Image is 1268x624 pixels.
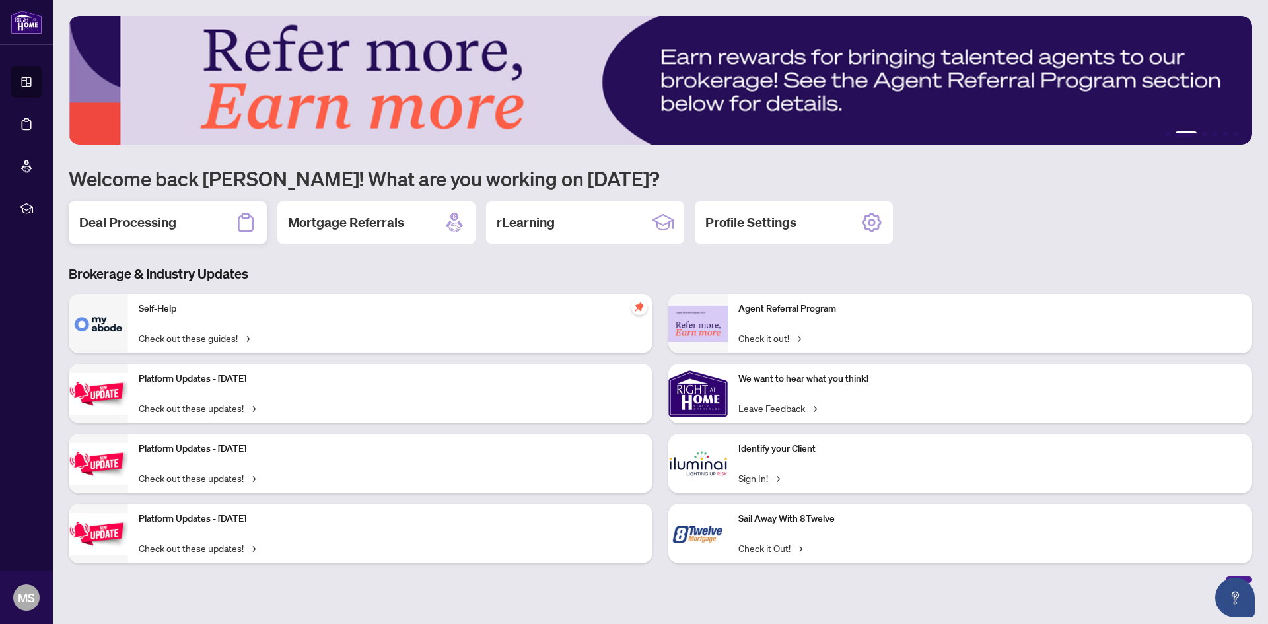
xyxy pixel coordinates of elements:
span: → [796,541,802,555]
p: Self-Help [139,302,642,316]
span: → [249,401,256,415]
a: Leave Feedback→ [738,401,817,415]
p: Platform Updates - [DATE] [139,512,642,526]
span: → [794,331,801,345]
p: Identify your Client [738,442,1242,456]
img: logo [11,10,42,34]
h2: rLearning [497,213,555,232]
a: Check out these guides!→ [139,331,250,345]
span: → [249,541,256,555]
img: Platform Updates - June 23, 2025 [69,513,128,555]
img: Slide 1 [69,16,1252,145]
p: Agent Referral Program [738,302,1242,316]
img: Identify your Client [668,434,728,493]
p: Platform Updates - [DATE] [139,442,642,456]
button: 3 [1202,131,1207,137]
span: → [249,471,256,485]
span: → [810,401,817,415]
img: Self-Help [69,294,128,353]
button: 5 [1223,131,1228,137]
img: Sail Away With 8Twelve [668,504,728,563]
a: Sign In!→ [738,471,780,485]
span: → [243,331,250,345]
a: Check it Out!→ [738,541,802,555]
h2: Deal Processing [79,213,176,232]
a: Check out these updates!→ [139,401,256,415]
img: Platform Updates - July 8, 2025 [69,443,128,485]
p: Platform Updates - [DATE] [139,372,642,386]
span: MS [18,588,35,607]
img: We want to hear what you think! [668,364,728,423]
h1: Welcome back [PERSON_NAME]! What are you working on [DATE]? [69,166,1252,191]
a: Check it out!→ [738,331,801,345]
button: Open asap [1215,578,1255,617]
button: 6 [1234,131,1239,137]
button: 2 [1176,131,1197,137]
a: Check out these updates!→ [139,541,256,555]
button: 1 [1165,131,1170,137]
p: Sail Away With 8Twelve [738,512,1242,526]
span: → [773,471,780,485]
h3: Brokerage & Industry Updates [69,265,1252,283]
a: Check out these updates!→ [139,471,256,485]
p: We want to hear what you think! [738,372,1242,386]
img: Platform Updates - July 21, 2025 [69,373,128,415]
img: Agent Referral Program [668,306,728,342]
h2: Profile Settings [705,213,796,232]
h2: Mortgage Referrals [288,213,404,232]
span: pushpin [631,299,647,315]
button: 4 [1213,131,1218,137]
